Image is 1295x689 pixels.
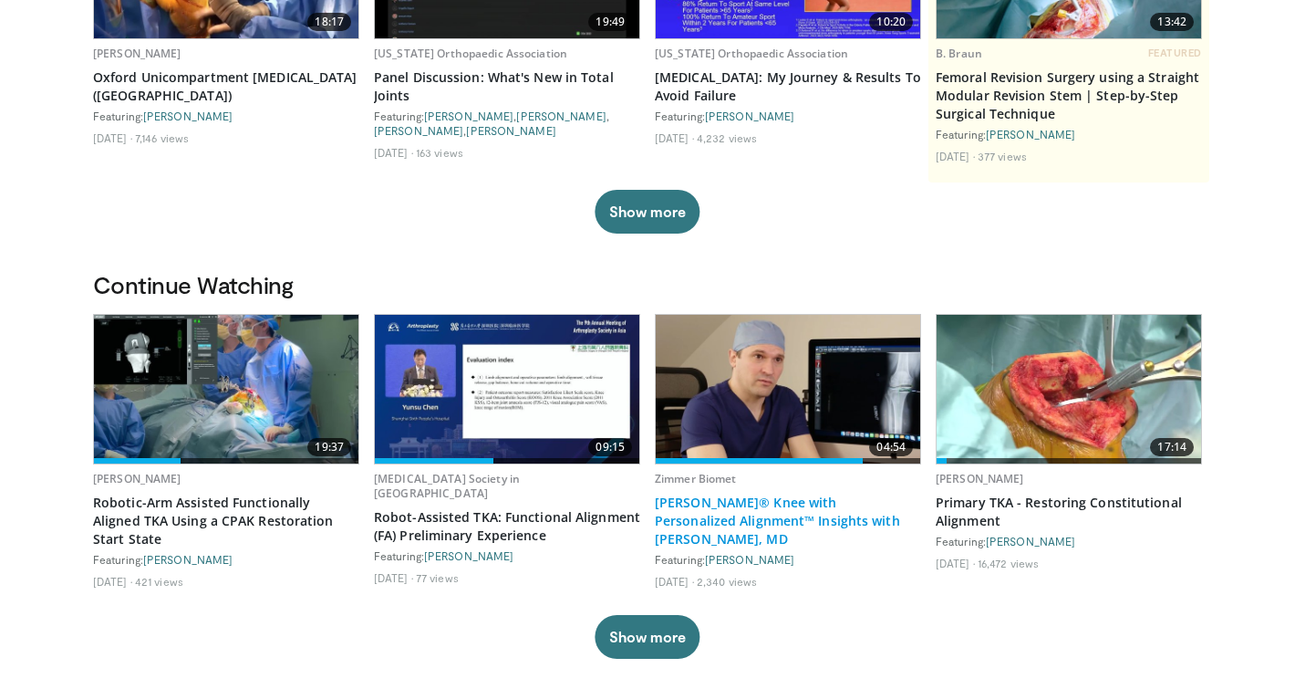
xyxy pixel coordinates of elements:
div: Featuring: , , , [374,109,640,138]
a: [PERSON_NAME] [424,549,513,562]
li: [DATE] [936,149,975,163]
h3: Continue Watching [93,270,1202,299]
a: 19:37 [94,315,358,464]
li: [DATE] [93,574,132,589]
span: 19:37 [307,438,351,456]
li: [DATE] [93,130,132,145]
img: 6ae2dc31-2d6d-425f-b60a-c0e1990a8dab.620x360_q85_upscale.jpg [937,315,1201,464]
div: Featuring: [374,548,640,563]
li: [DATE] [655,574,694,589]
a: Zimmer Biomet [655,471,737,486]
span: 18:17 [307,13,351,31]
a: [PERSON_NAME] [424,110,513,122]
div: Featuring: [93,109,359,123]
a: 09:15 [375,315,639,464]
li: [DATE] [936,556,975,570]
span: 10:20 [869,13,913,31]
li: 377 views [978,149,1027,163]
img: 3857f742-723c-48e8-bb28-5b4c7b75e0a8.620x360_q85_upscale.jpg [656,315,920,464]
a: [PERSON_NAME] [143,110,233,122]
a: [PERSON_NAME] [705,553,794,566]
div: Featuring: [936,127,1202,141]
a: [PERSON_NAME] [374,124,463,137]
button: Show more [595,190,699,234]
span: FEATURED [1148,47,1202,59]
a: [PERSON_NAME] [466,124,555,137]
li: 163 views [416,145,463,160]
li: 2,340 views [697,574,757,589]
div: Featuring: [93,552,359,567]
button: Show more [595,615,699,659]
li: [DATE] [655,130,694,145]
li: 77 views [416,570,459,585]
li: [DATE] [374,145,413,160]
a: Oxford Unicompartment [MEDICAL_DATA] ([GEOGRAPHIC_DATA]) [93,68,359,105]
a: Primary TKA - Restoring Constitutional Alignment [936,494,1202,530]
a: [MEDICAL_DATA] Society in [GEOGRAPHIC_DATA] [374,471,520,501]
a: [PERSON_NAME] [93,46,181,61]
span: 09:15 [588,438,632,456]
a: [PERSON_NAME] [516,110,606,122]
div: Featuring: [655,552,921,567]
a: [PERSON_NAME] [93,471,181,486]
a: [PERSON_NAME] [143,553,233,566]
span: 04:54 [869,438,913,456]
li: [DATE] [374,570,413,585]
span: 17:14 [1150,438,1194,456]
a: Robot-Assisted TKA: Functional Alignment (FA) Preliminary Experience [374,508,640,545]
img: ec95eea4-2259-4476-8395-6f06b87acf25.620x360_q85_upscale.jpg [375,315,639,464]
a: 17:14 [937,315,1201,464]
a: B. Braun [936,46,982,61]
li: 7,146 views [135,130,189,145]
a: [US_STATE] Orthopaedic Association [374,46,567,61]
a: [PERSON_NAME] [986,535,1075,548]
span: 13:42 [1150,13,1194,31]
a: [MEDICAL_DATA]: My Journey & Results To Avoid Failure [655,68,921,105]
div: Featuring: [936,534,1202,548]
li: 421 views [135,574,183,589]
a: [US_STATE] Orthopaedic Association [655,46,848,61]
a: Panel Discussion: What's New in Total Joints [374,68,640,105]
li: 16,472 views [978,556,1039,570]
img: 5f9c0737-b531-4be0-b8ce-730123195e76.620x360_q85_upscale.jpg [94,315,358,464]
a: Femoral Revision Surgery using a Straight Modular Revision Stem | Step-by-Step Surgical Technique [936,68,1202,123]
span: 19:49 [588,13,632,31]
div: Featuring: [655,109,921,123]
li: 4,232 views [697,130,757,145]
a: [PERSON_NAME] [986,128,1075,141]
a: [PERSON_NAME] [936,471,1024,486]
a: [PERSON_NAME]® Knee with Personalized Alignment™ Insights with [PERSON_NAME], MD [655,494,921,548]
a: [PERSON_NAME] [705,110,794,122]
a: Robotic-Arm Assisted Functionally Aligned TKA Using a CPAK Restoration Start State [93,494,359,548]
a: 04:54 [656,315,920,464]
